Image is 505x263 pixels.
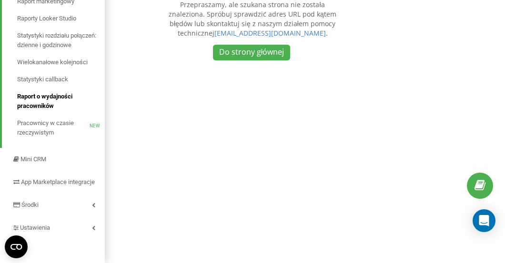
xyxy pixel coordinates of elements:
span: Raporty Looker Studio [17,14,76,23]
span: Środki [21,201,39,208]
span: Mini CRM [20,156,46,163]
a: Pracownicy w czasie rzeczywistymNEW [17,115,105,141]
a: Statystyki callback [17,71,105,88]
div: Open Intercom Messenger [473,209,495,232]
span: Statystyki callback [17,75,68,84]
span: Statystyki rozdziału połączeń: dzienne i godzinowe [17,31,100,50]
span: Ustawienia [20,224,50,231]
span: Raport o wydajności pracowników [17,92,100,111]
a: Statystyki rozdziału połączeń: dzienne i godzinowe [17,27,105,54]
button: Open CMP widget [5,235,28,258]
span: App Marketplace integracje [21,178,95,185]
a: Raport o wydajności pracowników [17,88,105,115]
a: Do strony głównej [213,45,290,60]
span: Pracownicy w czasie rzeczywistym [17,118,90,137]
span: Wielokanałowe kolejności [17,58,88,67]
a: Raporty Looker Studio [17,10,105,27]
a: Wielokanałowe kolejności [17,54,105,71]
a: [EMAIL_ADDRESS][DOMAIN_NAME] [214,29,326,38]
